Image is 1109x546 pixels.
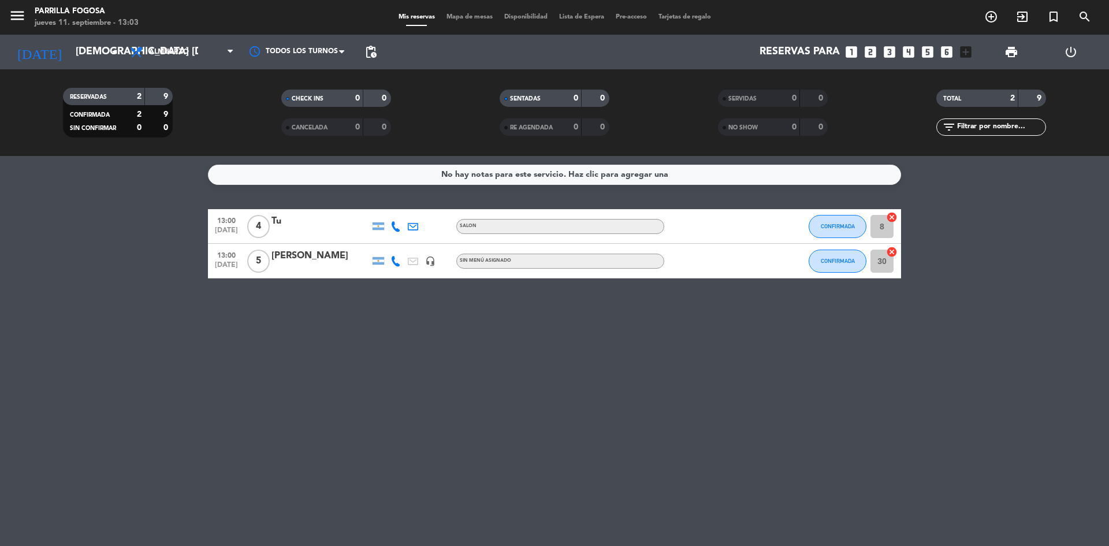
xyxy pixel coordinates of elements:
[137,92,142,101] strong: 2
[574,123,578,131] strong: 0
[149,48,189,56] span: Almuerzo
[271,214,370,229] div: Tu
[844,44,859,60] i: looks_one
[728,125,758,131] span: NO SHOW
[212,213,241,226] span: 13:00
[355,94,360,102] strong: 0
[498,14,553,20] span: Disponibilidad
[425,256,436,266] i: headset_mic
[1078,10,1092,24] i: search
[818,94,825,102] strong: 0
[1047,10,1060,24] i: turned_in_not
[441,14,498,20] span: Mapa de mesas
[901,44,916,60] i: looks_4
[792,94,797,102] strong: 0
[600,94,607,102] strong: 0
[460,258,511,263] span: Sin menú asignado
[355,123,360,131] strong: 0
[553,14,610,20] span: Lista de Espera
[212,261,241,274] span: [DATE]
[441,168,668,181] div: No hay notas para este servicio. Haz clic para agregar una
[610,14,653,20] span: Pre-acceso
[510,96,541,102] span: SENTADAS
[809,250,866,273] button: CONFIRMADA
[1037,94,1044,102] strong: 9
[920,44,935,60] i: looks_5
[70,94,107,100] span: RESERVADAS
[364,45,378,59] span: pending_actions
[35,6,139,17] div: Parrilla Fogosa
[863,44,878,60] i: looks_two
[956,121,1045,133] input: Filtrar por nombre...
[271,248,370,263] div: [PERSON_NAME]
[70,125,116,131] span: SIN CONFIRMAR
[942,120,956,134] i: filter_list
[70,112,110,118] span: CONFIRMADA
[9,7,26,24] i: menu
[1004,45,1018,59] span: print
[393,14,441,20] span: Mis reservas
[760,46,840,58] span: Reservas para
[1010,94,1015,102] strong: 2
[247,250,270,273] span: 5
[9,7,26,28] button: menu
[163,110,170,118] strong: 9
[653,14,717,20] span: Tarjetas de regalo
[460,224,477,228] span: SALON
[600,123,607,131] strong: 0
[818,123,825,131] strong: 0
[107,45,121,59] i: arrow_drop_down
[886,246,898,258] i: cancel
[809,215,866,238] button: CONFIRMADA
[1015,10,1029,24] i: exit_to_app
[292,96,323,102] span: CHECK INS
[943,96,961,102] span: TOTAL
[9,39,70,65] i: [DATE]
[728,96,757,102] span: SERVIDAS
[292,125,328,131] span: CANCELADA
[137,124,142,132] strong: 0
[382,123,389,131] strong: 0
[212,226,241,240] span: [DATE]
[958,44,973,60] i: add_box
[163,92,170,101] strong: 9
[821,258,855,264] span: CONFIRMADA
[212,248,241,261] span: 13:00
[1041,35,1100,69] div: LOG OUT
[382,94,389,102] strong: 0
[939,44,954,60] i: looks_6
[247,215,270,238] span: 4
[792,123,797,131] strong: 0
[821,223,855,229] span: CONFIRMADA
[35,17,139,29] div: jueves 11. septiembre - 13:03
[886,211,898,223] i: cancel
[163,124,170,132] strong: 0
[510,125,553,131] span: RE AGENDADA
[137,110,142,118] strong: 2
[984,10,998,24] i: add_circle_outline
[1064,45,1078,59] i: power_settings_new
[574,94,578,102] strong: 0
[882,44,897,60] i: looks_3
